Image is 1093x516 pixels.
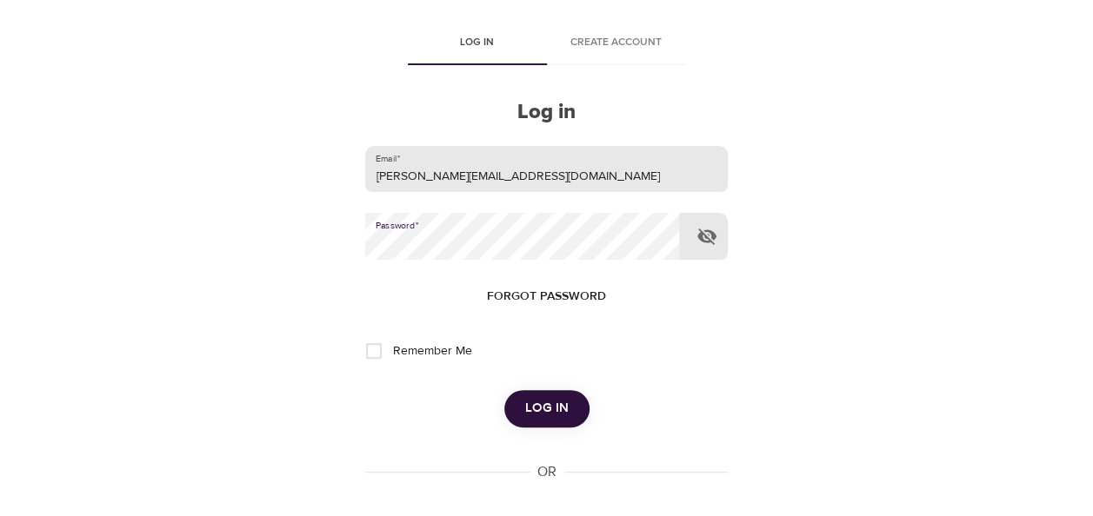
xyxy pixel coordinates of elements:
h2: Log in [365,100,727,125]
div: disabled tabs example [365,23,727,65]
button: Forgot password [480,281,613,313]
span: Log in [525,397,569,420]
span: Forgot password [487,286,606,308]
div: OR [530,462,563,482]
span: Log in [418,34,537,52]
span: Remember Me [392,342,471,361]
button: Log in [504,390,590,427]
span: Create account [557,34,676,52]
